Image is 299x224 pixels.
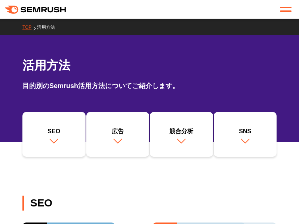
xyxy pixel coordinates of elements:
div: SEO [22,196,277,211]
div: SNS [218,127,273,136]
div: 広告 [90,127,146,136]
a: TOP [22,25,37,30]
a: SEO [22,112,86,157]
a: 活用方法 [37,25,61,30]
div: SEO [26,127,82,136]
div: 競合分析 [154,127,209,136]
a: SNS [214,112,277,157]
div: 目的別のSemrush活用方法についてご紹介します。 [22,81,277,91]
a: 競合分析 [150,112,213,157]
a: 広告 [86,112,149,157]
h1: 活用方法 [22,56,277,75]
